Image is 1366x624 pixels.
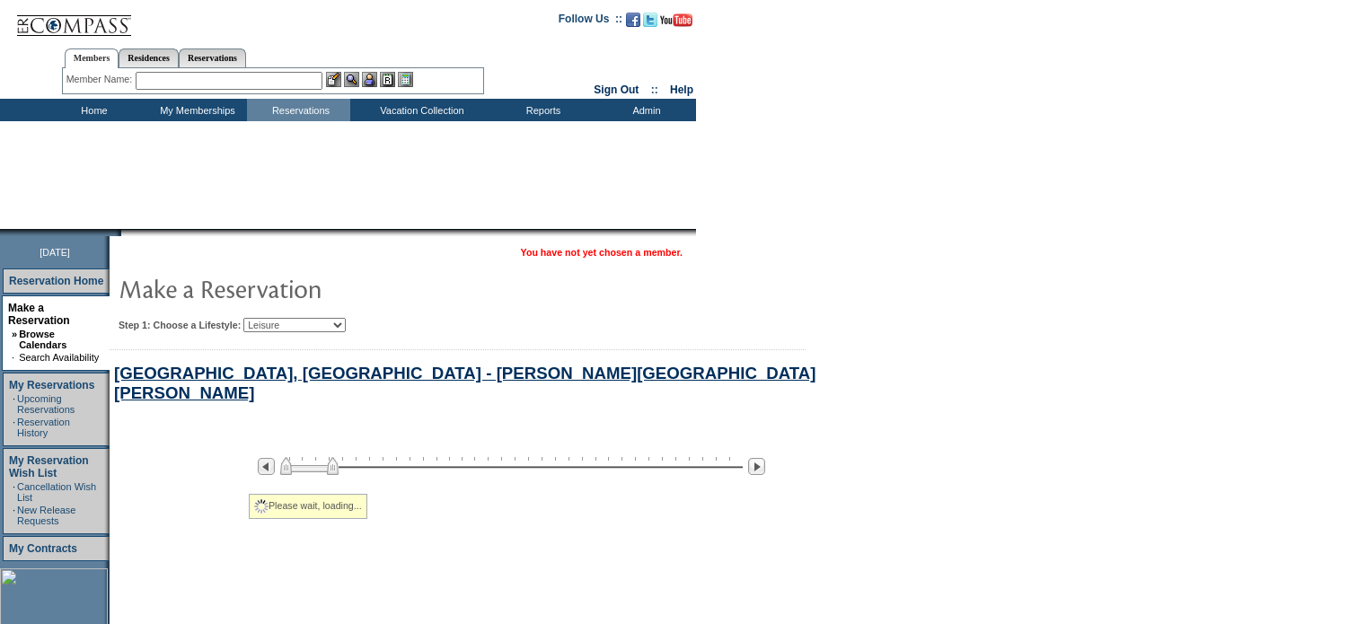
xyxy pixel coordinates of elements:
img: b_edit.gif [326,72,341,87]
a: Residences [119,48,179,67]
div: Please wait, loading... [249,494,367,519]
td: Reservations [247,99,350,121]
a: Browse Calendars [19,329,66,350]
img: Impersonate [362,72,377,87]
span: You have not yet chosen a member. [521,247,683,258]
td: · [13,417,15,438]
td: Reports [489,99,593,121]
td: · [13,393,15,415]
a: My Contracts [9,542,77,555]
a: Sign Out [594,83,639,96]
a: Reservation Home [9,275,103,287]
a: Members [65,48,119,68]
a: Become our fan on Facebook [626,18,640,29]
img: Next [748,458,765,475]
td: Vacation Collection [350,99,489,121]
img: View [344,72,359,87]
b: » [12,329,17,339]
img: Follow us on Twitter [643,13,657,27]
a: Reservations [179,48,246,67]
td: · [13,481,15,503]
img: promoShadowLeftCorner.gif [115,229,121,236]
img: Become our fan on Facebook [626,13,640,27]
a: New Release Requests [17,505,75,526]
img: blank.gif [121,229,123,236]
a: Cancellation Wish List [17,481,96,503]
a: Follow us on Twitter [643,18,657,29]
span: [DATE] [40,247,70,258]
span: :: [651,83,658,96]
a: My Reservation Wish List [9,454,89,479]
td: My Memberships [144,99,247,121]
img: spinner2.gif [254,499,269,514]
a: Make a Reservation [8,302,70,327]
img: Reservations [380,72,395,87]
td: · [12,352,17,363]
img: b_calculator.gif [398,72,413,87]
img: pgTtlMakeReservation.gif [119,270,478,306]
div: Member Name: [66,72,136,87]
img: Subscribe to our YouTube Channel [660,13,692,27]
td: Home [40,99,144,121]
a: Reservation History [17,417,70,438]
a: Subscribe to our YouTube Channel [660,18,692,29]
img: Previous [258,458,275,475]
a: Search Availability [19,352,99,363]
a: Upcoming Reservations [17,393,75,415]
td: Follow Us :: [559,11,622,32]
a: My Reservations [9,379,94,391]
b: Step 1: Choose a Lifestyle: [119,320,241,330]
a: [GEOGRAPHIC_DATA], [GEOGRAPHIC_DATA] - [PERSON_NAME][GEOGRAPHIC_DATA][PERSON_NAME] [114,364,816,402]
td: · [13,505,15,526]
a: Help [670,83,693,96]
td: Admin [593,99,696,121]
